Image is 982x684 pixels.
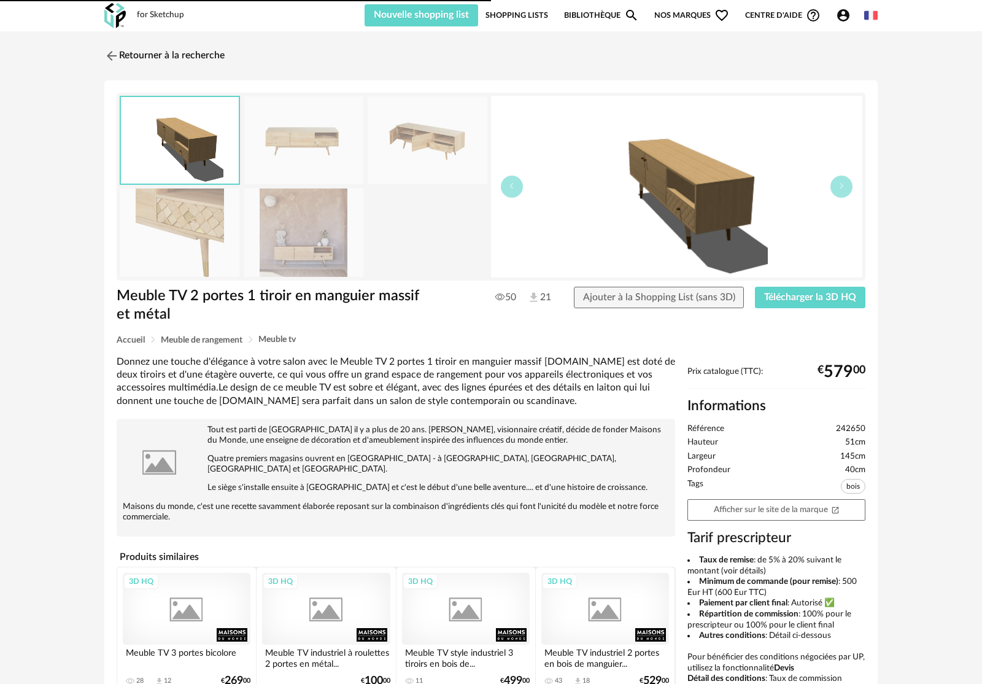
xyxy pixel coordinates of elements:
span: Meuble tv [258,335,296,344]
img: svg+xml;base64,PHN2ZyB3aWR0aD0iMjQiIGhlaWdodD0iMjQiIHZpZXdCb3g9IjAgMCAyNCAyNCIgZmlsbD0ibm9uZSIgeG... [104,49,119,63]
div: 3D HQ [123,573,159,589]
a: Afficher sur le site de la marqueOpen In New icon [687,499,865,521]
img: meuble-tv-2-portes-1-tiroir-en-manguier-massif-et-metal-1000-9-12-242650_3.jpg [120,188,239,276]
b: Minimum de commande (pour remise) [699,577,838,586]
b: Paiement par client final [699,599,787,607]
span: Tags [687,479,703,497]
span: Télécharger la 3D HQ [764,292,856,302]
b: Autres conditions [699,631,765,640]
h2: Informations [687,397,865,415]
img: thumbnail.png [491,96,862,278]
button: Télécharger la 3D HQ [755,287,865,309]
span: 145cm [840,451,865,462]
a: BibliothèqueMagnify icon [564,4,639,26]
div: Meuble TV style industriel 3 tiroirs en bois de... [402,645,530,669]
img: thumbnail.png [121,97,239,184]
span: 21 [527,291,551,305]
img: Téléchargements [527,291,540,304]
li: : de 5% à 20% suivant le montant (voir détails) [687,555,865,577]
b: Devis [774,664,794,672]
li: : 500 Eur HT (600 Eur TTC) [687,577,865,598]
div: Meuble TV industriel à roulettes 2 portes en métal... [262,645,390,669]
span: Largeur [687,451,716,462]
span: Accueil [117,336,145,344]
h3: Tarif prescripteur [687,529,865,547]
span: bois [841,479,865,494]
a: Retourner à la recherche [104,42,225,69]
span: Centre d'aideHelp Circle Outline icon [745,8,821,23]
a: Shopping Lists [485,4,548,26]
p: Quatre premiers magasins ouvrent en [GEOGRAPHIC_DATA] - à [GEOGRAPHIC_DATA], [GEOGRAPHIC_DATA], [... [123,454,669,475]
span: 242650 [836,424,865,435]
div: Donnez une touche d'élégance à votre salon avec le Meuble TV 2 portes 1 tiroir en manguier massif... [117,356,675,408]
span: Nos marques [654,4,729,26]
img: meuble-tv-2-portes-1-tiroir-en-manguier-massif-et-metal-1000-9-12-242650_1.jpg [244,96,363,184]
span: Magnify icon [624,8,639,23]
span: Heart Outline icon [714,8,729,23]
span: 40cm [845,465,865,476]
li: : 100% pour le prescripteur ou 100% pour le client final [687,609,865,631]
span: Account Circle icon [836,8,851,23]
span: Meuble de rangement [161,336,242,344]
div: 3D HQ [542,573,578,589]
p: Le siège s'installe ensuite à [GEOGRAPHIC_DATA] et c'est le début d'une belle aventure.... et d'u... [123,483,669,493]
span: Nouvelle shopping list [374,10,469,20]
img: meuble-tv-2-portes-1-tiroir-en-manguier-massif-et-metal-1000-9-12-242650_6.jpg [244,188,363,276]
div: 3D HQ [263,573,298,589]
div: Prix catalogue (TTC): [687,367,865,389]
div: Breadcrumb [117,335,865,344]
span: 579 [824,367,853,377]
h4: Produits similaires [117,548,675,566]
p: Maisons du monde, c'est une recette savamment élaborée reposant sur la combinaison d'ingrédients ... [123,502,669,523]
span: Hauteur [687,437,718,448]
span: Open In New icon [831,505,840,513]
img: brand logo [123,425,196,499]
div: Meuble TV industriel 2 portes en bois de manguier... [541,645,669,669]
b: Répartition de commission [699,610,798,618]
span: Help Circle Outline icon [806,8,821,23]
img: OXP [104,3,126,28]
span: Account Circle icon [836,8,856,23]
span: Ajouter à la Shopping List (sans 3D) [583,292,735,302]
span: 51cm [845,437,865,448]
img: meuble-tv-2-portes-1-tiroir-en-manguier-massif-et-metal-1000-9-12-242650_2.jpg [368,96,487,184]
div: for Sketchup [137,10,184,21]
button: Ajouter à la Shopping List (sans 3D) [574,287,744,309]
b: Détail des conditions [687,674,765,683]
b: Taux de remise [699,556,754,564]
button: Nouvelle shopping list [365,4,478,26]
div: € 00 [818,367,865,377]
span: Référence [687,424,724,435]
span: 50 [495,291,516,303]
img: fr [864,9,878,22]
div: Meuble TV 3 portes bicolore [123,645,250,669]
p: Tout est parti de [GEOGRAPHIC_DATA] il y a plus de 20 ans. [PERSON_NAME], visionnaire créatif, dé... [123,425,669,446]
div: 3D HQ [403,573,438,589]
span: Profondeur [687,465,730,476]
li: : Autorisé ✅ [687,598,865,609]
li: : Détail ci-dessous [687,631,865,642]
h1: Meuble TV 2 portes 1 tiroir en manguier massif et métal [117,287,422,324]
